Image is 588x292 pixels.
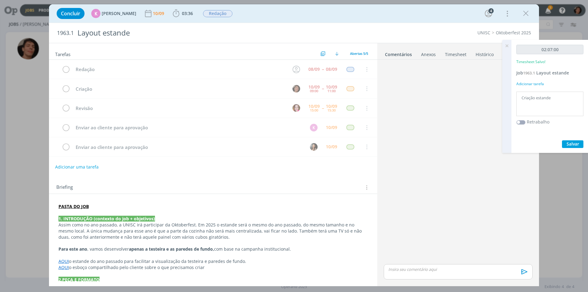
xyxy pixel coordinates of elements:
[292,104,301,113] button: B
[49,4,539,286] div: dialog
[75,25,331,40] div: Layout estande
[55,50,70,57] span: Tarefas
[445,49,467,58] a: Timesheet
[57,30,74,36] span: 1963.1
[327,108,336,112] div: 15:30
[326,104,337,108] div: 10/09
[203,10,233,17] button: Redação
[73,124,304,131] div: Enviar ao cliente para aprovação
[308,67,320,71] div: 08/09
[58,203,89,209] a: PASTA DO JOB
[516,81,583,87] div: Adicionar tarefa
[56,184,73,192] span: Briefing
[153,11,165,16] div: 10/09
[310,89,318,93] div: 09:00
[567,141,579,147] span: Salvar
[536,70,569,76] span: Layout estande
[171,9,194,18] button: 03:36
[73,104,287,112] div: Revisão
[350,51,368,56] span: Abertas 5/5
[58,264,368,271] p: o esboço compartilhado pelo cliente sobre o que precisamos criar
[58,258,69,264] a: AQUI
[326,125,337,130] div: 10/09
[310,124,318,131] div: K
[326,145,337,149] div: 10/09
[421,51,436,58] div: Anexos
[292,84,301,93] button: P
[326,67,337,71] div: 08/09
[322,67,324,71] span: --
[58,277,100,283] strong: 2.PEÇA E FORMATO
[73,85,287,93] div: Criação
[292,85,300,93] img: P
[335,52,339,55] img: arrow-down.svg
[91,9,100,18] div: K
[58,216,155,222] strong: 1. INTRODUÇÃO (contexto do job + objetivos)
[61,11,80,16] span: Concluir
[57,8,85,19] button: Concluir
[73,143,304,151] div: Enviar ao cliente para aprovação
[102,11,136,16] span: [PERSON_NAME]
[310,108,318,112] div: 15:00
[516,59,545,65] p: Timesheet Salvo!
[309,123,318,132] button: K
[527,119,549,125] label: Retrabalho
[58,246,368,252] p: , vamos desenvolver com base na campanha institucional.
[308,104,320,108] div: 10/09
[58,258,368,264] p: o estande do ano passado para facilitar a visualização da testeira e paredes de fundo.
[488,8,494,13] div: 4
[310,143,318,151] img: B
[477,30,490,36] a: UNISC
[58,246,87,252] strong: Para este ano
[182,10,193,16] span: 03:36
[322,86,324,91] span: --
[55,161,99,173] button: Adicionar uma tarefa
[562,140,583,148] button: Salvar
[309,142,318,151] button: B
[58,264,69,270] a: AQUI
[496,30,531,36] a: Oktoberfest 2025
[523,70,535,76] span: 1963.1
[327,89,336,93] div: 11:00
[516,70,569,76] a: Job1963.1Layout estande
[292,104,300,112] img: B
[475,49,494,58] a: Histórico
[385,49,412,58] a: Comentários
[58,222,368,240] p: Assim como no ano passado, a UNISC irá participar da Oktoberfest. Em 2025 o estande será o mesmo ...
[484,9,493,18] button: 4
[308,85,320,89] div: 10/09
[91,9,136,18] button: K[PERSON_NAME]
[326,85,337,89] div: 10/09
[322,106,324,110] span: --
[73,66,287,73] div: Redação
[129,246,214,252] strong: apenas a testeira e as paredes de fundo,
